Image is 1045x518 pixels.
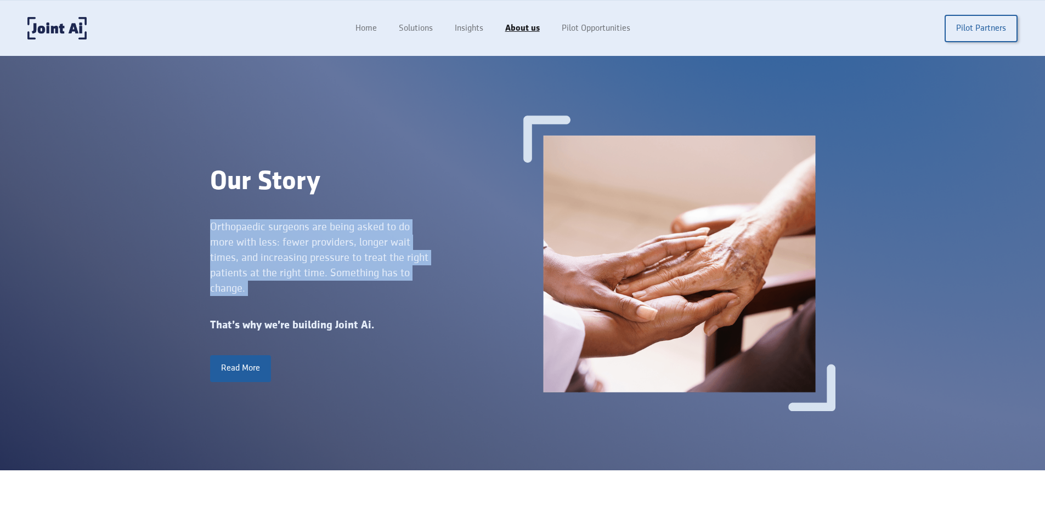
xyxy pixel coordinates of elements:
[551,18,641,39] a: Pilot Opportunities
[494,18,551,39] a: About us
[945,15,1018,42] a: Pilot Partners
[444,18,494,39] a: Insights
[27,17,87,39] a: home
[210,167,523,197] div: Our Story
[388,18,444,39] a: Solutions
[210,219,429,296] div: Orthopaedic surgeons are being asked to do more with less: fewer providers, longer wait times, an...
[344,18,388,39] a: Home
[210,355,271,382] a: Read More
[210,318,523,333] div: That’s why we’re building Joint Ai.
